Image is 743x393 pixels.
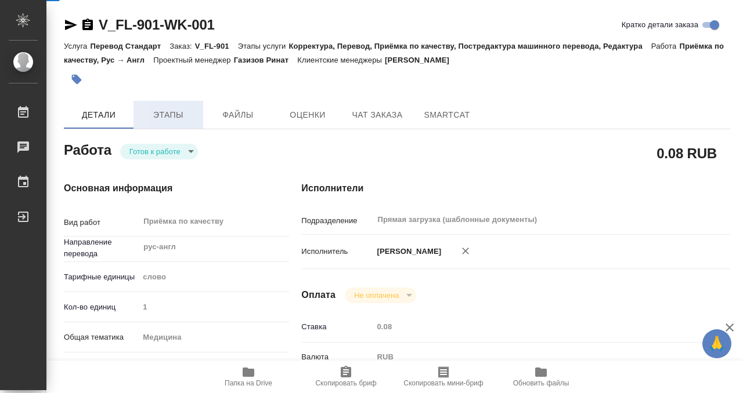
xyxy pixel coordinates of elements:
[71,108,127,122] span: Детали
[395,361,492,393] button: Скопировать мини-бриф
[139,299,289,315] input: Пустое поле
[64,332,139,343] p: Общая тематика
[453,238,478,264] button: Удалить исполнителя
[385,56,458,64] p: [PERSON_NAME]
[64,301,139,313] p: Кол-во единиц
[99,17,215,32] a: V_FL-901-WK-001
[345,288,416,303] div: Готов к работе
[513,379,569,387] span: Обновить файлы
[195,42,238,50] p: V_FL-901
[297,361,395,393] button: Скопировать бриф
[238,42,289,50] p: Этапы услуги
[64,181,255,195] h4: Основная информация
[301,321,373,333] p: Ставка
[64,139,111,159] h2: Работа
[288,42,651,50] p: Корректура, Перевод, Приёмка по качеству, Постредактура машинного перевода, Редактура
[301,246,373,257] p: Исполнитель
[651,42,680,50] p: Работа
[234,56,298,64] p: Газизов Ринат
[403,379,483,387] span: Скопировать мини-бриф
[297,56,385,64] p: Клиентские менеджеры
[169,42,194,50] p: Заказ:
[153,56,233,64] p: Проектный менеджер
[301,288,336,302] h4: Оплата
[373,318,694,335] input: Пустое поле
[351,290,402,300] button: Не оплачена
[657,143,717,163] h2: 0.08 RUB
[139,327,289,347] div: Медицина
[315,379,376,387] span: Скопировать бриф
[301,181,730,195] h4: Исполнители
[64,18,78,32] button: Скопировать ссылку для ЯМессенджера
[139,267,289,287] div: слово
[64,217,139,228] p: Вид работ
[139,358,289,377] div: Личные медицинские документы (справки, эпикризы)
[349,108,405,122] span: Чат заказа
[64,271,139,283] p: Тарифные единицы
[126,147,184,157] button: Готов к работе
[120,144,198,159] div: Готов к работе
[81,18,95,32] button: Скопировать ссылку
[707,332,727,356] span: 🙏
[702,329,731,358] button: 🙏
[225,379,272,387] span: Папка на Drive
[373,347,694,367] div: RUB
[373,246,441,257] p: [PERSON_NAME]
[64,236,139,260] p: Направление перевода
[301,215,373,227] p: Подразделение
[200,361,297,393] button: Папка на Drive
[301,351,373,363] p: Валюта
[492,361,590,393] button: Обновить файлы
[622,19,698,31] span: Кратко детали заказа
[140,108,196,122] span: Этапы
[64,42,90,50] p: Услуга
[280,108,336,122] span: Оценки
[64,67,89,92] button: Добавить тэг
[419,108,475,122] span: SmartCat
[210,108,266,122] span: Файлы
[90,42,169,50] p: Перевод Стандарт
